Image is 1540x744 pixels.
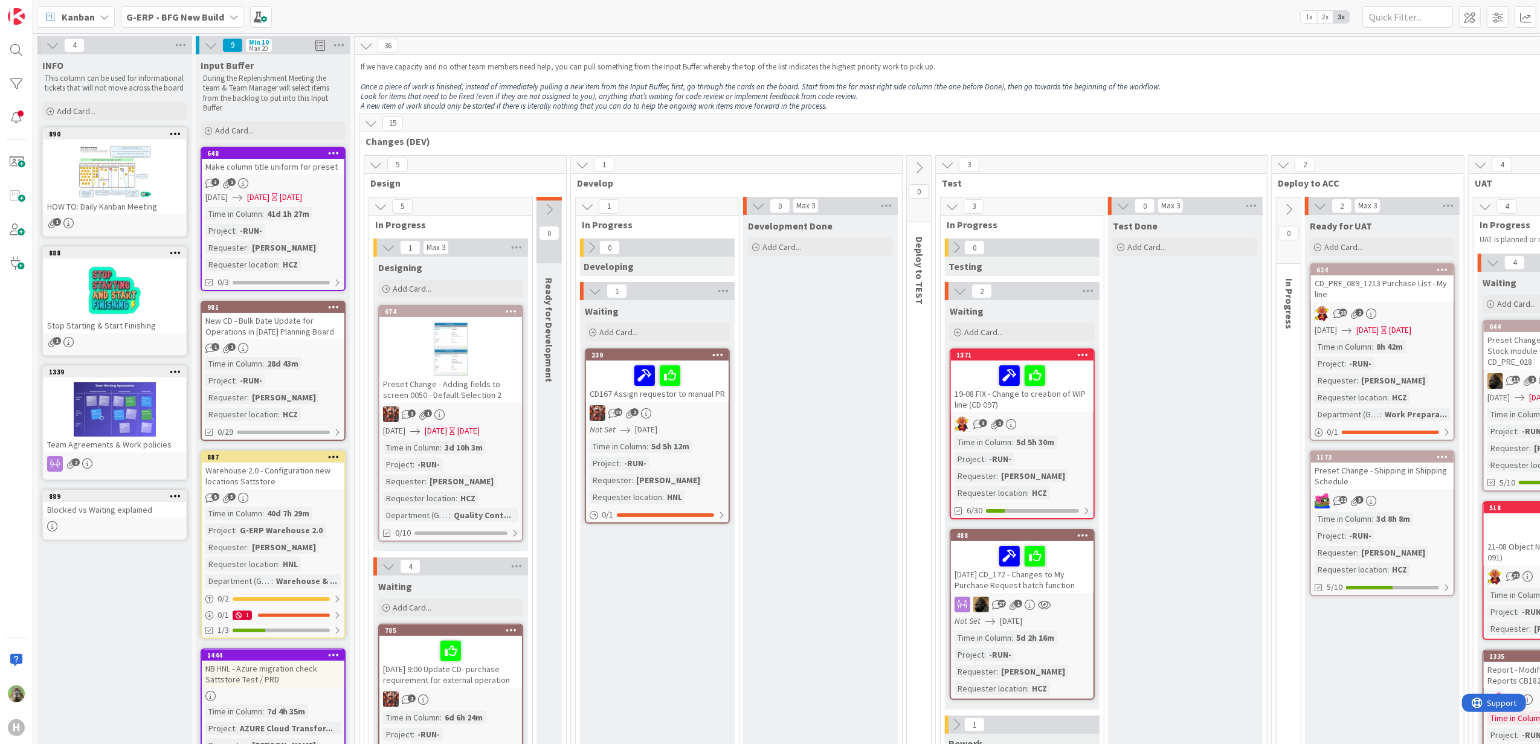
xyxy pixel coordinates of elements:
span: : [235,224,237,237]
div: 785 [385,626,522,635]
a: 488[DATE] CD_172 - Changes to My Purchase Request batch functionNDNot Set[DATE]Time in Column:5d ... [950,529,1095,700]
i: Not Set [955,615,981,626]
div: -RUN- [1346,357,1374,370]
div: Requester [955,665,996,678]
div: Requester location [383,492,456,505]
div: Requester [205,241,247,254]
img: LC [1487,569,1503,585]
div: 239 [591,351,729,359]
div: 488 [956,531,1094,540]
span: 0 / 2 [217,592,229,605]
div: New CD - Bulk Date Update for Operations in [DATE] Planning Board [202,313,344,339]
div: 785[DATE] 9:00 Update CD- purchase requirement for external operation [379,625,522,688]
span: : [1517,605,1519,618]
span: 2 [72,458,80,466]
div: 40d 7h 29m [264,507,312,520]
span: 2 [1529,376,1536,383]
span: 1 [996,419,1004,427]
div: 624 [1311,265,1454,275]
div: [PERSON_NAME] [1358,546,1428,559]
div: 1339 [49,368,186,376]
div: Requester location [205,557,278,571]
div: Work Prepara... [1382,408,1450,421]
div: Time in Column [383,441,440,454]
span: 1/3 [217,624,229,637]
span: [DATE] [383,425,405,437]
div: LC [951,416,1094,432]
img: LC [1315,306,1330,321]
div: 890HOW TO: Daily Kanban Meeting [43,129,186,214]
span: : [456,492,457,505]
a: 981New CD - Bulk Date Update for Operations in [DATE] Planning BoardTime in Column:28d 43mProject... [201,301,346,441]
div: Stop Starting & Start Finishing [43,318,186,333]
span: Add Card... [393,283,431,294]
div: 488[DATE] CD_172 - Changes to My Purchase Request batch function [951,530,1094,593]
div: HCZ [1029,682,1050,695]
div: 1339Team Agreements & Work policies [43,367,186,452]
div: HCZ [280,258,301,271]
img: ND [973,597,989,612]
span: : [440,441,442,454]
span: 3 [228,493,236,501]
span: : [262,507,264,520]
a: 239CD167 Assign requestor to manual PRJKNot Set[DATE]Time in Column:5d 5h 12mProject:-RUN-Request... [585,348,730,524]
div: Time in Column [590,440,646,453]
span: : [1011,435,1013,449]
div: 889 [43,491,186,502]
div: Requester [1487,622,1529,635]
div: 624CD_PRE_089_1213 Purchase List - My line [1311,265,1454,302]
div: Requester location [1315,563,1387,576]
a: 887Warehouse 2.0 - Configuration new locations SattstoreTime in Column:40d 7h 29mProject:G-ERP Wa... [201,451,346,639]
img: JK [383,691,399,707]
div: 889Blocked vs Waiting explained [43,491,186,518]
div: Time in Column [205,507,262,520]
span: : [619,457,621,470]
span: 0 / 1 [1327,426,1338,438]
div: Department (G-ERP) [1315,408,1380,421]
span: Add Card... [393,602,431,613]
b: G-ERP - BFG New Build [126,11,224,23]
span: 0/3 [217,276,229,289]
div: HCZ [1389,563,1410,576]
span: Add Card... [1324,242,1363,252]
span: : [413,458,414,471]
div: HCZ [1029,486,1050,499]
div: [PERSON_NAME] [249,241,319,254]
span: : [1027,486,1029,499]
div: Requester [955,469,996,483]
img: JK [383,406,399,422]
span: : [1529,622,1531,635]
div: Requester [205,391,247,404]
span: : [1344,529,1346,542]
span: [DATE] [425,425,447,437]
div: 981New CD - Bulk Date Update for Operations in [DATE] Planning Board [202,302,344,339]
span: : [662,490,664,504]
span: 5 [211,493,219,501]
span: 21 [1512,571,1520,579]
div: 137119-08 FIX - Change to creation of WIP line (CD 097) [951,350,1094,412]
span: 0/29 [217,426,233,438]
span: : [247,241,249,254]
span: : [235,374,237,387]
span: [DATE] [1356,324,1379,336]
div: Project [1487,425,1517,438]
div: 0/11 [202,608,344,623]
div: [PERSON_NAME] [998,469,1068,483]
div: Make column title uniform for preset [202,159,344,175]
span: 5/10 [1500,476,1515,489]
span: : [1387,563,1389,576]
div: Requester location [955,486,1027,499]
div: LC [1311,306,1454,321]
div: 19-08 FIX - Change to creation of WIP line (CD 097) [951,361,1094,412]
a: 624CD_PRE_089_1213 Purchase List - My lineLC[DATE][DATE][DATE]Time in Column:8h 42mProject:-RUN-R... [1310,263,1455,441]
div: Warehouse & ... [273,574,340,588]
div: -RUN- [414,458,443,471]
div: 28d 43m [264,357,301,370]
div: Blocked vs Waiting explained [43,502,186,518]
span: : [1380,408,1382,421]
span: 2 [631,408,639,416]
div: 648 [207,149,344,158]
span: 1 [408,409,416,417]
div: JK [379,691,522,707]
div: [PERSON_NAME] [633,473,703,487]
